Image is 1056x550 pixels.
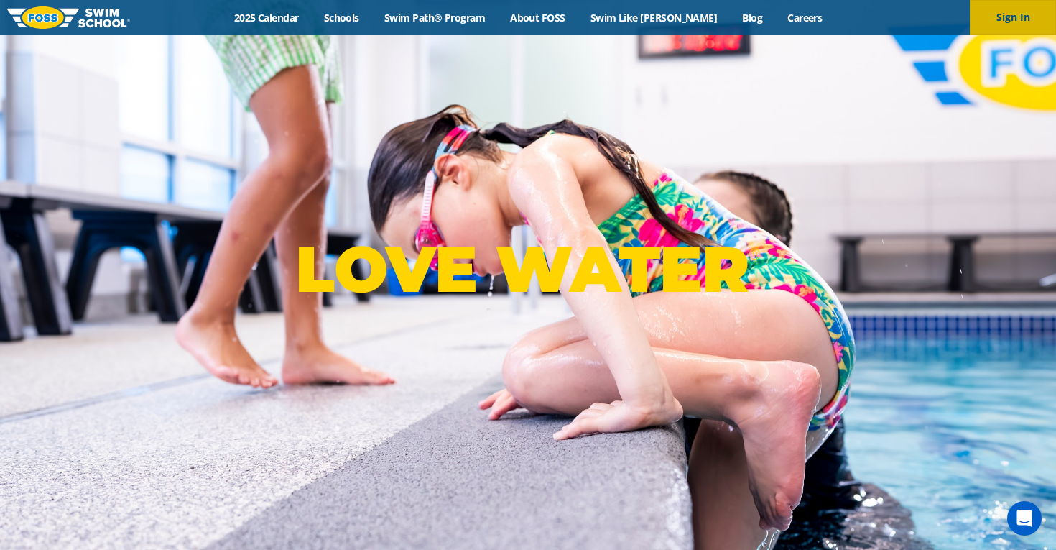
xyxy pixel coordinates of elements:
a: Blog [730,11,775,24]
p: LOVE WATER [295,231,760,308]
a: Careers [775,11,835,24]
a: Schools [311,11,371,24]
a: About FOSS [498,11,578,24]
div: Open Intercom Messenger [1007,501,1042,536]
a: 2025 Calendar [221,11,311,24]
a: Swim Like [PERSON_NAME] [578,11,730,24]
img: FOSS Swim School Logo [7,6,130,29]
sup: ® [749,245,760,263]
a: Swim Path® Program [371,11,497,24]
